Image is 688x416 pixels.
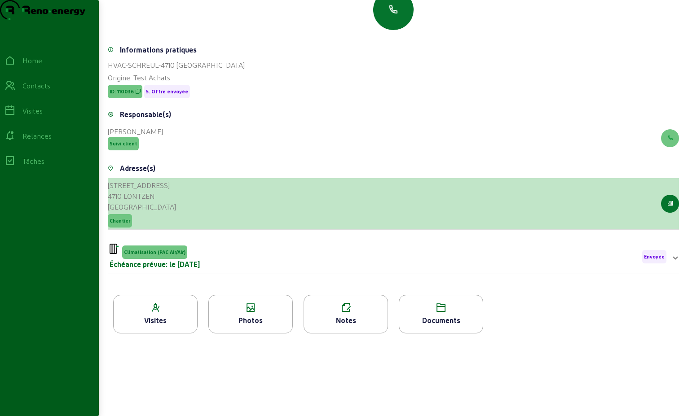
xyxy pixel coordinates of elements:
span: 5. Offre envoyée [146,88,188,95]
span: ID: 110036 [110,88,134,95]
span: Envoyée [644,254,665,260]
div: Responsable(s) [120,109,171,120]
div: Contacts [22,80,50,91]
div: [GEOGRAPHIC_DATA] [108,201,176,212]
div: Relances [22,131,52,141]
div: [PERSON_NAME] [108,126,163,137]
div: Adresse(s) [120,163,155,174]
div: HVAC-SCHREUL-4710 [GEOGRAPHIC_DATA] [108,60,679,70]
span: Chantier [110,218,130,224]
mat-expansion-panel-header: HVACClimatisation (PAC Air/Air)Échéance prévue: le [DATE]Envoyée [108,244,679,269]
div: Tâches [22,156,44,166]
span: Climatisation (PAC Air/Air) [124,249,185,255]
div: [STREET_ADDRESS] [108,180,176,191]
div: Documents [399,315,483,326]
div: 4710 LONTZEN [108,191,176,201]
div: Visites [22,105,43,116]
div: Visites [114,315,197,326]
div: Échéance prévue: le [DATE] [110,259,200,270]
div: Home [22,55,42,66]
img: HVAC [110,244,119,254]
div: Origine: Test Achats [108,72,679,83]
div: Informations pratiques [120,44,197,55]
span: Suivi client [110,140,137,147]
div: Notes [304,315,388,326]
div: Photos [209,315,292,326]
